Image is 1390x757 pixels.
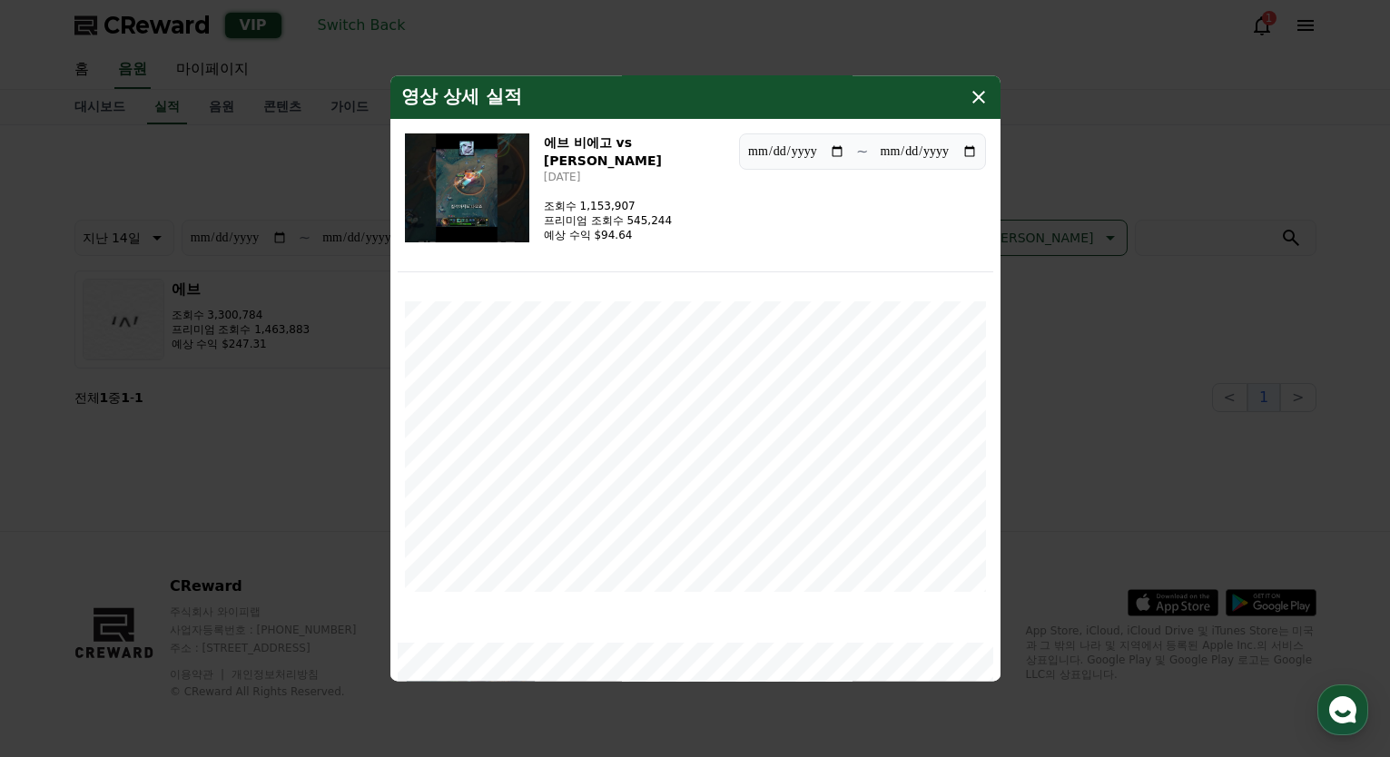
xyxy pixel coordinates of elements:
span: 대화 [166,604,188,618]
p: [DATE] [544,170,725,184]
a: 대화 [120,575,234,621]
p: 조회수 1,153,907 [544,199,672,213]
p: 프리미엄 조회수 545,244 [544,213,672,228]
span: 홈 [57,603,68,617]
div: modal [390,75,1001,681]
a: 홈 [5,575,120,621]
h4: 영상 상세 실적 [401,86,523,108]
p: ~ [856,141,868,162]
span: 설정 [281,603,302,617]
a: 설정 [234,575,349,621]
img: 에브 비에고 vs 칸 잭스 [405,133,529,242]
p: 예상 수익 $94.64 [544,228,672,242]
h3: 에브 비에고 vs [PERSON_NAME] [544,133,725,170]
